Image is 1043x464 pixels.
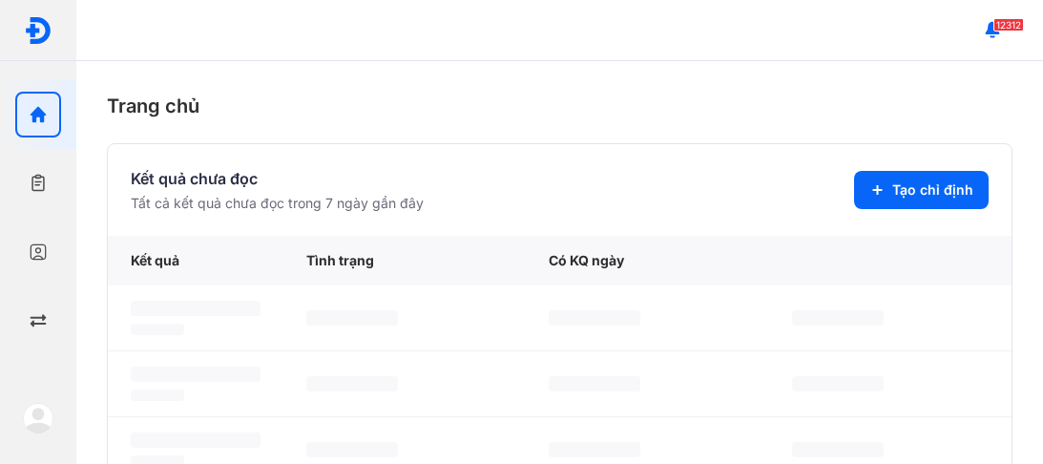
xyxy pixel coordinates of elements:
div: Tất cả kết quả chưa đọc trong 7 ngày gần đây [131,194,424,213]
span: ‌ [549,376,640,391]
img: logo [24,16,52,45]
span: ‌ [792,376,884,391]
img: logo [23,403,53,433]
span: ‌ [131,432,261,448]
span: 12312 [993,18,1024,32]
span: ‌ [306,310,398,326]
span: ‌ [792,310,884,326]
div: Kết quả chưa đọc [131,167,424,190]
span: ‌ [306,442,398,457]
div: Tình trạng [283,236,526,285]
span: ‌ [792,442,884,457]
span: ‌ [306,376,398,391]
span: Tạo chỉ định [892,180,973,200]
span: ‌ [131,324,184,335]
div: Trang chủ [107,92,1012,120]
span: ‌ [549,310,640,326]
span: ‌ [131,390,184,401]
div: Kết quả [108,236,283,285]
div: Có KQ ngày [526,236,768,285]
span: ‌ [131,301,261,316]
span: ‌ [131,367,261,382]
span: ‌ [549,442,640,457]
button: Tạo chỉ định [854,171,989,209]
